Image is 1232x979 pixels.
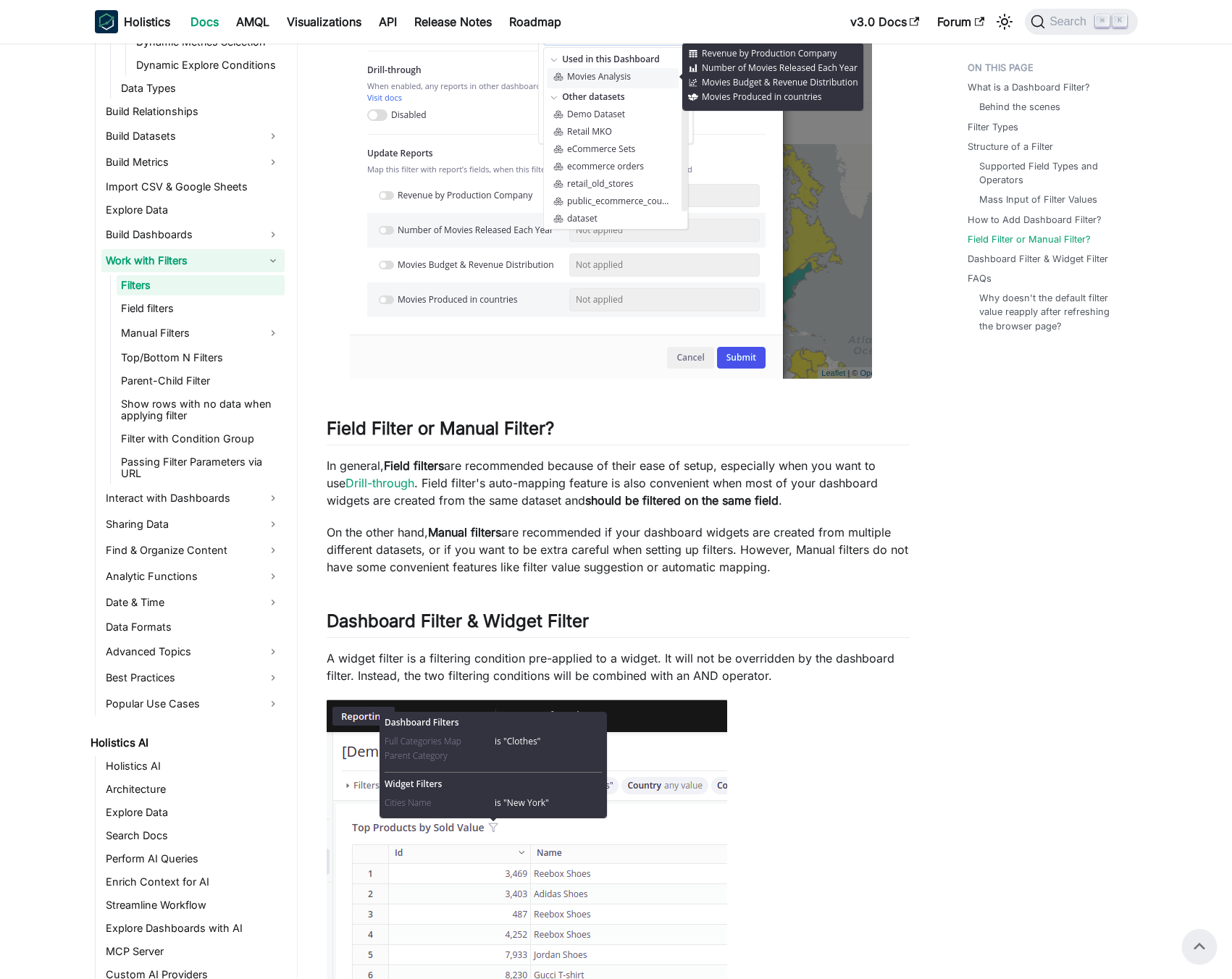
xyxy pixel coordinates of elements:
[117,78,285,98] a: Data Types
[95,10,118,33] img: Holistics
[101,666,285,689] a: Best Practices
[1112,14,1127,28] kbd: K
[101,692,285,715] a: Popular Use Cases
[585,493,779,508] strong: should be filtered on the same field
[101,802,285,823] a: Explore Data
[1182,929,1217,964] button: Scroll back to top
[101,177,285,197] a: Import CSV & Google Sheets
[327,610,910,638] h2: Dashboard Filter & Widget Filter
[101,565,285,588] a: Analytic Functions
[384,458,444,473] strong: Field filters
[101,895,285,915] a: Streamline Workflow
[406,10,500,33] a: Release Notes
[117,298,285,319] a: Field filters
[993,10,1016,33] button: Switch between dark and light mode (currently light mode)
[370,10,406,33] a: API
[968,213,1102,227] a: How to Add Dashboard Filter?
[968,252,1108,266] a: Dashboard Filter & Widget Filter
[101,125,285,148] a: Build Datasets
[101,151,285,174] a: Build Metrics
[101,617,285,637] a: Data Formats
[968,120,1018,134] a: Filter Types
[101,223,285,246] a: Build Dashboards
[979,291,1123,333] a: Why doesn't the default filter value reapply after refreshing the browser page?
[101,779,285,799] a: Architecture
[101,872,285,892] a: Enrich Context for AI
[842,10,929,33] a: v3.0 Docs
[1095,14,1110,28] kbd: ⌘
[327,650,910,684] p: A widget filter is a filtering condition pre-applied to a widget. It will not be overridden by th...
[968,232,1091,246] a: Field Filter or Manual Filter?
[1025,9,1137,35] button: Search (Command+K)
[80,43,298,979] nav: Docs sidebar
[101,756,285,776] a: Holistics AI
[101,825,285,846] a: Search Docs
[132,55,285,75] a: Dynamic Explore Conditions
[101,539,285,562] a: Find & Organize Content
[101,918,285,938] a: Explore Dashboards with AI
[117,322,285,345] a: Manual Filters
[968,272,992,285] a: FAQs
[124,13,170,30] b: Holistics
[117,452,285,484] a: Passing Filter Parameters via URL
[101,487,285,510] a: Interact with Dashboards
[327,418,910,445] h2: Field Filter or Manual Filter?
[182,10,227,33] a: Docs
[227,10,278,33] a: AMQL
[101,591,285,614] a: Date & Time
[500,10,570,33] a: Roadmap
[979,159,1123,187] a: Supported Field Types and Operators
[979,100,1060,114] a: Behind the scenes
[117,275,285,295] a: Filters
[95,10,170,33] a: HolisticsHolistics
[101,640,285,663] a: Advanced Topics
[979,193,1097,206] a: Mass Input of Filter Values
[101,200,285,220] a: Explore Data
[327,524,910,576] p: On the other hand, are recommended if your dashboard widgets are created from multiple different ...
[929,10,993,33] a: Forum
[101,101,285,122] a: Build Relationships
[117,394,285,426] a: Show rows with no data when applying filter
[968,80,1090,94] a: What is a Dashboard Filter?
[428,525,501,539] strong: Manual filters
[86,733,285,753] a: Holistics AI
[117,348,285,368] a: Top/Bottom N Filters
[327,457,910,509] p: In general, are recommended because of their ease of setup, especially when you want to use . Fie...
[968,140,1053,154] a: Structure of a Filter
[101,941,285,962] a: MCP Server
[117,371,285,391] a: Parent-Child Filter
[1045,15,1095,28] span: Search
[117,429,285,449] a: Filter with Condition Group
[101,513,285,536] a: Sharing Data
[101,849,285,869] a: Perform AI Queries
[345,476,414,490] a: Drill-through
[101,249,285,272] a: Work with Filters
[278,10,370,33] a: Visualizations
